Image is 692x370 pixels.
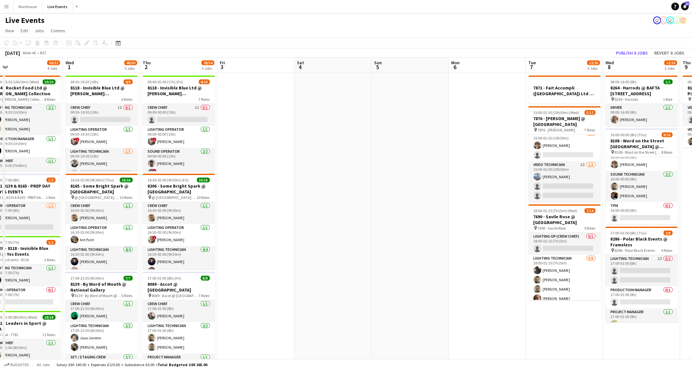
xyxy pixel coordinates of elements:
[5,50,20,56] div: [DATE]
[18,26,31,35] a: Edit
[660,16,667,24] app-user-avatar: Ollie Rolfe
[652,49,687,57] button: Revert 8 jobs
[56,362,207,367] div: Salary £69 140.00 + Expenses £125.00 + Subsistence £0.00 =
[51,28,65,34] span: Comms
[10,363,29,367] span: Budgeted
[32,26,47,35] a: Jobs
[681,3,689,10] a: 13
[679,16,687,24] app-user-avatar: Alex Gill
[21,50,37,55] span: Week 40
[613,49,650,57] button: Publish 8 jobs
[48,26,68,35] a: Comms
[35,28,44,34] span: Jobs
[36,362,51,367] span: All jobs
[40,50,46,55] div: BST
[21,28,28,34] span: Edit
[673,16,680,24] app-user-avatar: Technical Department
[653,16,661,24] app-user-avatar: Eden Hopkins
[13,0,42,13] button: Warehouse
[5,28,14,34] span: View
[3,361,30,368] button: Budgeted
[42,0,73,13] button: Live Events
[685,2,689,6] span: 13
[158,362,207,367] span: Total Budgeted £69 265.00
[666,16,674,24] app-user-avatar: Technical Department
[5,15,45,25] h1: Live Events
[3,26,17,35] a: View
